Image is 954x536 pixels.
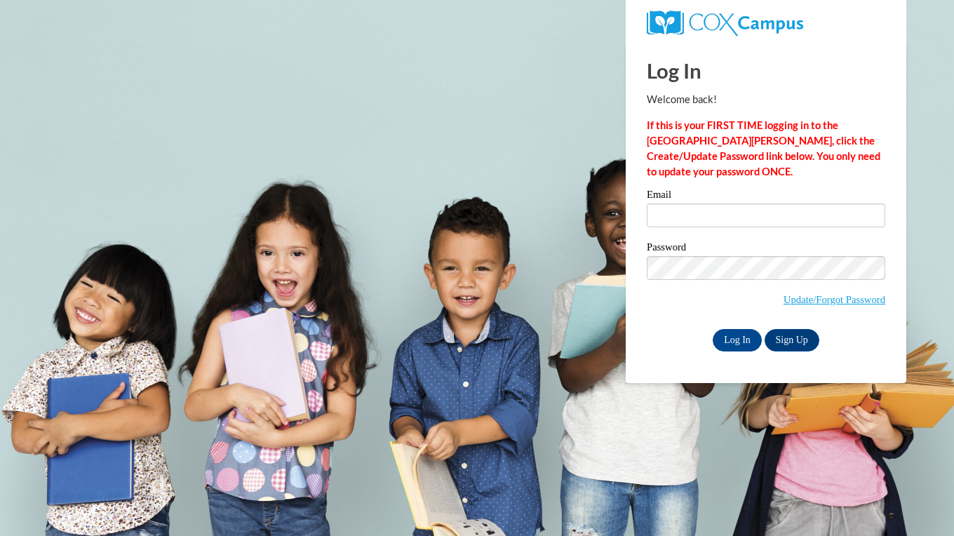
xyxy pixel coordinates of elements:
[647,242,885,256] label: Password
[647,92,885,107] p: Welcome back!
[647,119,880,177] strong: If this is your FIRST TIME logging in to the [GEOGRAPHIC_DATA][PERSON_NAME], click the Create/Upd...
[713,329,762,351] input: Log In
[647,11,803,36] img: COX Campus
[784,294,885,305] a: Update/Forgot Password
[765,329,819,351] a: Sign Up
[647,56,885,85] h1: Log In
[647,16,803,28] a: COX Campus
[647,189,885,203] label: Email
